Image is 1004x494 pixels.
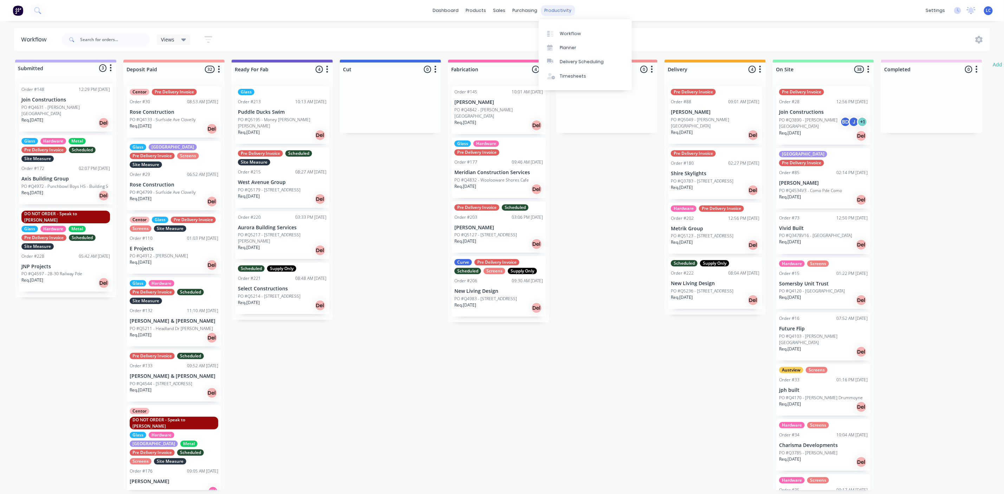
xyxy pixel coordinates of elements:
[454,225,543,231] p: [PERSON_NAME]
[452,138,546,198] div: GlassHardwarePre Delivery InvoiceOrder #17709:46 AM [DATE]Meridian Construction ServicesPO #Q4832...
[149,432,174,438] div: Hardware
[238,117,326,129] p: PO #Q5195 - Money [PERSON_NAME] [PERSON_NAME]
[849,117,859,127] div: J
[836,377,868,383] div: 01:16 PM [DATE]
[238,214,261,220] div: Order #220
[315,130,326,141] div: Del
[779,232,852,239] p: PO #Q3478V16 - [GEOGRAPHIC_DATA]
[776,86,870,145] div: Pre Delivery InvoiceOrder #2812:56 PM [DATE]Join ConstructionsPO #Q3890 - [PERSON_NAME][GEOGRAPHI...
[130,162,162,168] div: Site Measure
[238,150,283,157] div: Pre Delivery Invoice
[776,364,870,416] div: AustviewScreensOrder #3301:16 PM [DATE]jph builtPO #Q4170 - [PERSON_NAME] DrummoyneReq.[DATE]Del
[187,99,218,105] div: 08:53 AM [DATE]
[454,238,476,244] p: Req. [DATE]
[560,45,576,51] div: Planner
[98,117,109,129] div: Del
[130,458,151,465] div: Screens
[776,148,870,209] div: [GEOGRAPHIC_DATA]Pre Delivery InvoiceOrder #8502:14 PM [DATE][PERSON_NAME]PO #Q4534V3 - Como Pde ...
[130,235,153,242] div: Order #110
[512,89,543,95] div: 10:01 AM [DATE]
[130,217,149,223] div: Centor
[21,271,82,277] p: PO #Q4597 - 28-30 Railway Pde
[130,189,196,196] p: PO #Q4799 - Surfside Ave Clovelly
[671,215,694,222] div: Order #202
[130,408,149,414] div: Centor
[21,277,43,283] p: Req. [DATE]
[747,130,759,141] div: Del
[779,109,868,115] p: Join Constructions
[728,99,759,105] div: 09:01 AM [DATE]
[671,184,693,191] p: Req. [DATE]
[779,326,868,332] p: Future Flip
[130,318,218,324] p: [PERSON_NAME] & [PERSON_NAME]
[21,176,110,182] p: Axis Building Group
[177,153,199,159] div: Screens
[130,171,150,178] div: Order #29
[671,129,693,136] p: Req. [DATE]
[69,147,96,153] div: Scheduled
[238,299,260,306] p: Req. [DATE]
[238,193,260,199] p: Req. [DATE]
[130,387,151,393] p: Req. [DATE]
[776,258,870,309] div: HardwareScreensOrder #1501:22 PM [DATE]Somersby Unit TrustPO #Q4120 - [GEOGRAPHIC_DATA]Req.[DATE]Del
[130,280,146,286] div: Glass
[235,86,329,144] div: GlassOrder #21310:13 AM [DATE]Puddle Ducks SwimPO #Q5195 - Money [PERSON_NAME] [PERSON_NAME]Req.[...
[206,387,218,399] div: Del
[462,5,490,16] div: products
[454,259,472,265] div: Curve
[21,156,54,162] div: Site Measure
[671,99,691,105] div: Order #88
[149,280,174,286] div: Hardware
[130,298,162,304] div: Site Measure
[700,260,729,266] div: Supply Only
[776,419,870,471] div: HardwareScreensOrder #3410:04 AM [DATE]Charisma DevelopmentsPO #Q3785 - [PERSON_NAME]Req.[DATE]Del
[130,432,146,438] div: Glass
[154,458,186,465] div: Site Measure
[315,245,326,256] div: Del
[807,422,829,428] div: Screens
[747,239,759,251] div: Del
[671,226,759,232] p: Metrik Group
[836,170,868,176] div: 02:14 PM [DATE]
[177,289,204,295] div: Scheduled
[40,138,66,144] div: Hardware
[130,123,151,129] p: Req. [DATE]
[779,160,824,166] div: Pre Delivery Invoice
[668,257,762,309] div: ScheduledSupply OnlyOrder #22208:04 AM [DATE]New Living DesignPO #Q5236 - [STREET_ADDRESS]Req.[DA...
[560,73,586,79] div: Timesheets
[539,26,632,40] a: Workflow
[130,246,218,252] p: E Projects
[21,190,43,196] p: Req. [DATE]
[539,41,632,55] a: Planner
[295,99,326,105] div: 10:13 AM [DATE]
[161,36,174,43] span: Views
[130,373,218,379] p: [PERSON_NAME] & [PERSON_NAME]
[79,86,110,93] div: 12:29 PM [DATE]
[747,185,759,196] div: Del
[315,193,326,205] div: Del
[130,253,188,259] p: PO #Q4912 - [PERSON_NAME]
[454,288,543,294] p: New Living Design
[130,196,151,202] p: Req. [DATE]
[21,138,38,144] div: Glass
[671,205,697,212] div: Hardware
[238,286,326,292] p: Select Constructions
[295,169,326,175] div: 08:27 AM [DATE]
[130,363,153,369] div: Order #133
[539,69,632,83] a: Timesheets
[80,33,150,47] input: Search for orders...
[512,214,543,220] div: 03:06 PM [DATE]
[454,204,499,211] div: Pre Delivery Invoice
[21,86,44,93] div: Order #148
[836,99,868,105] div: 12:56 PM [DATE]
[21,147,66,153] div: Pre Delivery Invoice
[295,214,326,220] div: 03:33 PM [DATE]
[856,346,867,357] div: Del
[856,401,867,413] div: Del
[295,275,326,282] div: 08:48 AM [DATE]
[19,84,113,132] div: Order #14812:29 PM [DATE]Join ConstructionsPO #Q4631 - [PERSON_NAME][GEOGRAPHIC_DATA]Req.[DATE]Del
[490,5,509,16] div: sales
[238,187,300,193] p: PO #Q5179 - [STREET_ADDRESS]
[267,265,296,272] div: Supply Only
[671,117,759,129] p: PO #Q5049 - [PERSON_NAME][GEOGRAPHIC_DATA]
